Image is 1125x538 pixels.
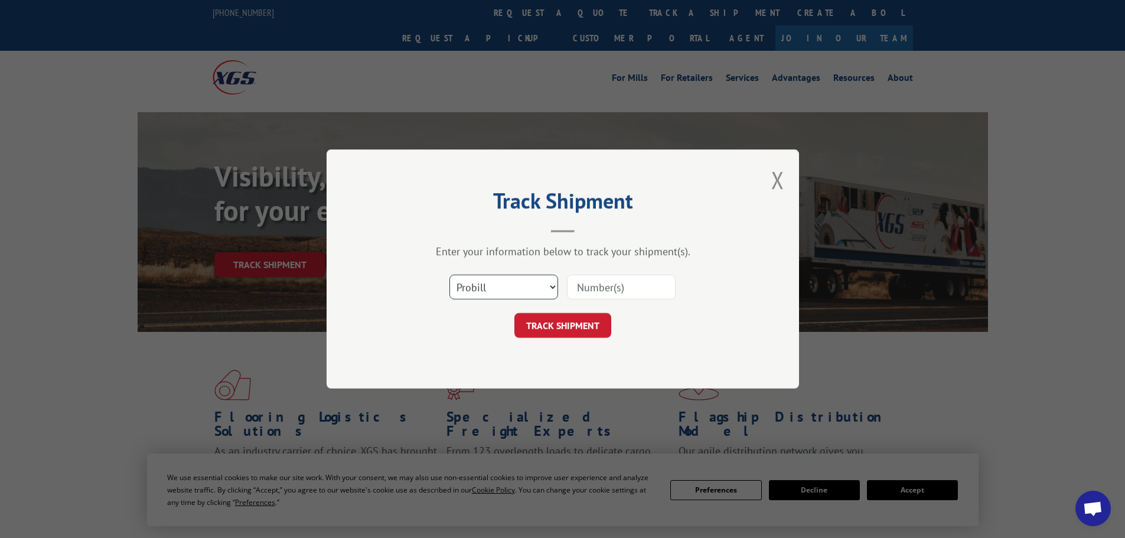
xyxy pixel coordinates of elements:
[771,164,784,195] button: Close modal
[567,275,676,299] input: Number(s)
[1075,491,1111,526] div: Open chat
[386,193,740,215] h2: Track Shipment
[386,244,740,258] div: Enter your information below to track your shipment(s).
[514,313,611,338] button: TRACK SHIPMENT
